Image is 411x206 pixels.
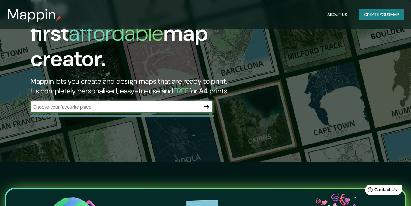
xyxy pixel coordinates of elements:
h2: Mappin lets you create and design maps that are ready to print. It's completely personalised, eas... [30,76,236,96]
input: Choose your favourite place [30,103,201,110]
h3: Mappin [7,6,56,23]
button: About Us [325,9,350,20]
h1: affordable [69,19,163,47]
button: Create yourmap [359,9,404,20]
h5: FREE [173,86,189,96]
img: mappin-pin [56,16,61,21]
iframe: Help widget launcher [357,182,404,199]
